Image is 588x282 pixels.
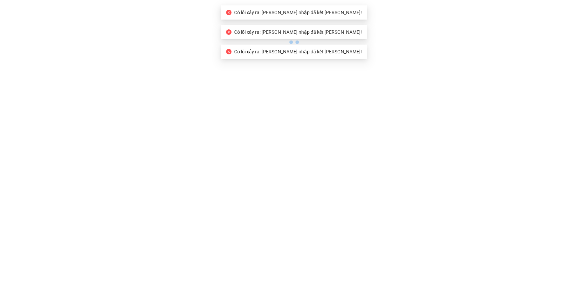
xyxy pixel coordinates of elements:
[234,10,362,15] span: Có lỗi xảy ra: [PERSON_NAME] nhập đã kết [PERSON_NAME]!
[234,49,362,54] span: Có lỗi xảy ra: [PERSON_NAME] nhập đã kết [PERSON_NAME]!
[234,29,362,35] span: Có lỗi xảy ra: [PERSON_NAME] nhập đã kết [PERSON_NAME]!
[226,49,231,54] span: close-circle
[226,29,231,35] span: close-circle
[226,10,231,15] span: close-circle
